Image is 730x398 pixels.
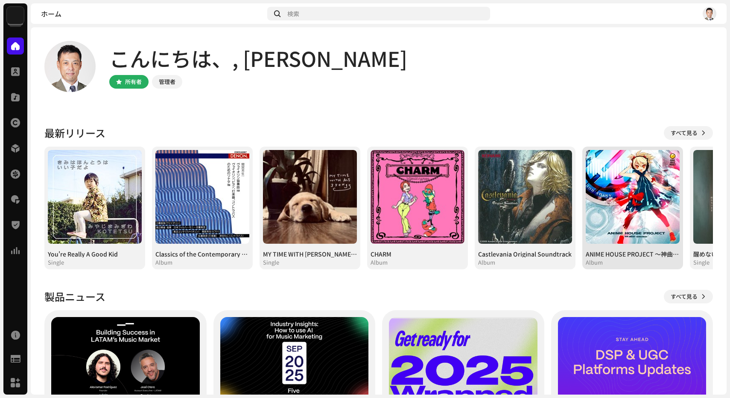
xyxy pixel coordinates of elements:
[586,259,603,266] div: Album
[664,126,713,140] button: すべて見る
[159,77,175,87] div: 管理者
[44,41,96,92] img: 9497fc76-d09e-4b52-b5d4-c50f2ca44b82
[671,288,698,305] span: すべて見る
[693,259,710,266] div: Single
[263,259,279,266] div: Single
[44,290,105,303] h3: 製品ニュース
[478,259,495,266] div: Album
[41,10,264,17] div: ホーム
[664,290,713,303] button: すべて見る
[125,77,142,87] div: 所有者
[478,150,572,244] img: f5a63c1e-b2ad-4ac3-94a7-688b88b0414c
[371,150,464,244] img: bdd2eae0-243f-4423-bba0-9c1651befa36
[263,251,357,257] div: MY TIME WITH [PERSON_NAME] 3 SONGS
[703,7,716,20] img: 9497fc76-d09e-4b52-b5d4-c50f2ca44b82
[155,150,249,244] img: 702f26e9-365c-4195-a574-c44c96135603
[263,150,357,244] img: 83356377-1cdd-4fbb-b144-cbaf9b4e0409
[671,124,698,141] span: すべて見る
[48,150,142,244] img: 2ed3fedc-427e-4e3a-83cd-bc278c21c457
[371,251,464,257] div: CHARM
[48,259,64,266] div: Single
[586,150,680,244] img: e07a964a-ff35-458f-87b1-7582bce1715e
[155,259,172,266] div: Album
[7,7,24,24] img: 94c1d8ef-eac2-46f1-b728-fe59f34308f6
[48,251,142,257] div: You're Really A Good Kid
[371,259,388,266] div: Album
[478,251,572,257] div: Castlevania Original Soundtrack
[586,251,680,257] div: ANIME HOUSE PROJECT ～神曲 BEST selection～
[287,10,299,17] span: 検索
[155,251,249,257] div: Classics of the Contemporary Music - 7 [PERSON_NAME]: Concerto for Violin / [MEDICAL_DATA] for Vi...
[109,44,407,72] div: こんにちは、, [PERSON_NAME]
[44,126,105,140] h3: 最新リリース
